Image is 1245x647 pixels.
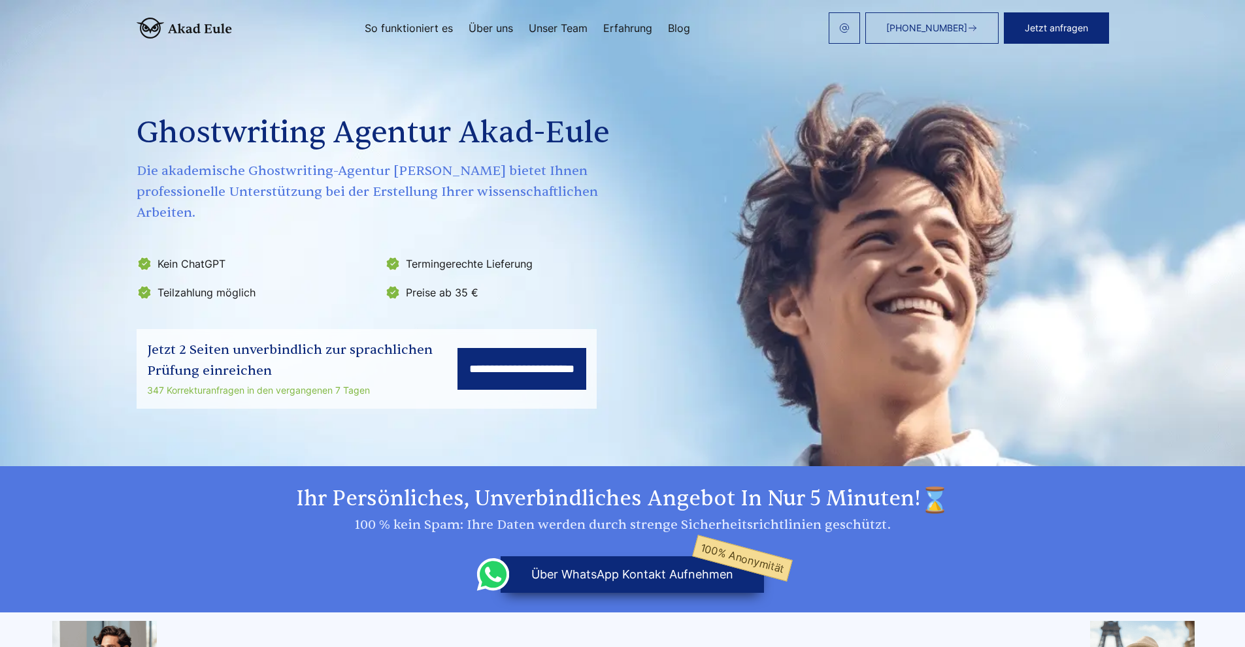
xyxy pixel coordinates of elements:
img: time [921,486,950,514]
button: über WhatsApp Kontakt aufnehmen100% Anonymität [501,556,764,593]
span: [PHONE_NUMBER] [886,23,967,33]
li: Preise ab 35 € [385,282,625,303]
span: Die akademische Ghostwriting-Agentur [PERSON_NAME] bietet Ihnen professionelle Unterstützung bei ... [137,161,628,223]
img: email [839,23,850,33]
li: Teilzahlung möglich [137,282,377,303]
h1: Ghostwriting Agentur Akad-Eule [137,110,628,157]
div: 347 Korrekturanfragen in den vergangenen 7 Tagen [147,383,457,398]
a: [PHONE_NUMBER] [865,12,999,44]
span: 100% Anonymität [693,535,793,582]
li: Kein ChatGPT [137,253,377,274]
li: Termingerechte Lieferung [385,253,625,274]
div: Jetzt 2 Seiten unverbindlich zur sprachlichen Prüfung einreichen [147,339,457,381]
button: Jetzt anfragen [1004,12,1109,44]
a: Über uns [469,23,513,33]
a: Blog [668,23,690,33]
a: Unser Team [529,23,588,33]
h2: Ihr persönliches, unverbindliches Angebot in nur 5 Minuten! [137,486,1109,514]
a: Erfahrung [603,23,652,33]
img: logo [137,18,232,39]
div: 100 % kein Spam: Ihre Daten werden durch strenge Sicherheitsrichtlinien geschützt. [137,514,1109,535]
a: So funktioniert es [365,23,453,33]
